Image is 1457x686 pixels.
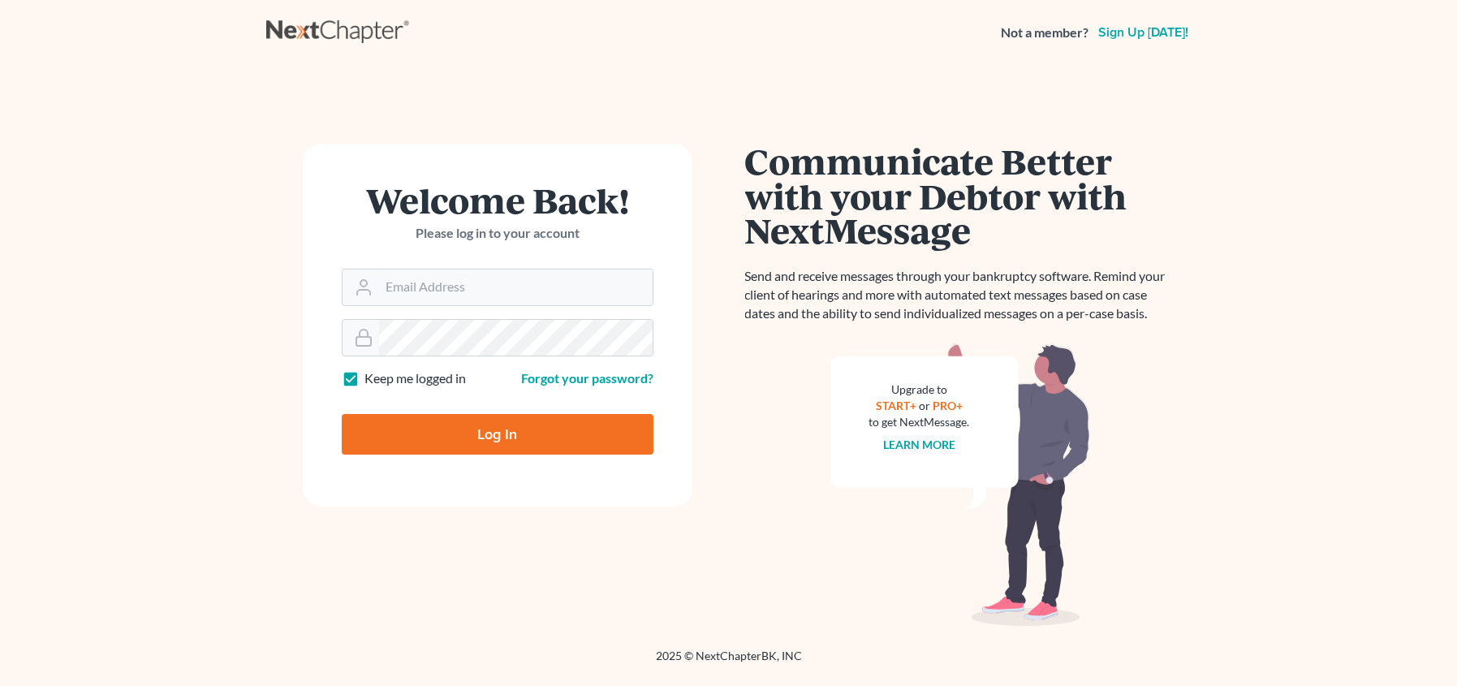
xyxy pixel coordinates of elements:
a: Forgot your password? [521,370,653,386]
a: START+ [876,399,916,412]
input: Log In [342,414,653,455]
div: Upgrade to [869,382,970,398]
a: Sign up [DATE]! [1095,26,1192,39]
a: PRO+ [933,399,963,412]
strong: Not a member? [1001,24,1088,42]
span: or [919,399,930,412]
h1: Communicate Better with your Debtor with NextMessage [745,144,1175,248]
a: Learn more [883,438,955,451]
div: to get NextMessage. [869,414,970,430]
div: 2025 © NextChapterBK, INC [266,648,1192,677]
p: Please log in to your account [342,224,653,243]
h1: Welcome Back! [342,183,653,218]
img: nextmessage_bg-59042aed3d76b12b5cd301f8e5b87938c9018125f34e5fa2b7a6b67550977c72.svg [830,343,1090,627]
label: Keep me logged in [364,369,466,388]
input: Email Address [379,270,653,305]
p: Send and receive messages through your bankruptcy software. Remind your client of hearings and mo... [745,267,1175,323]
